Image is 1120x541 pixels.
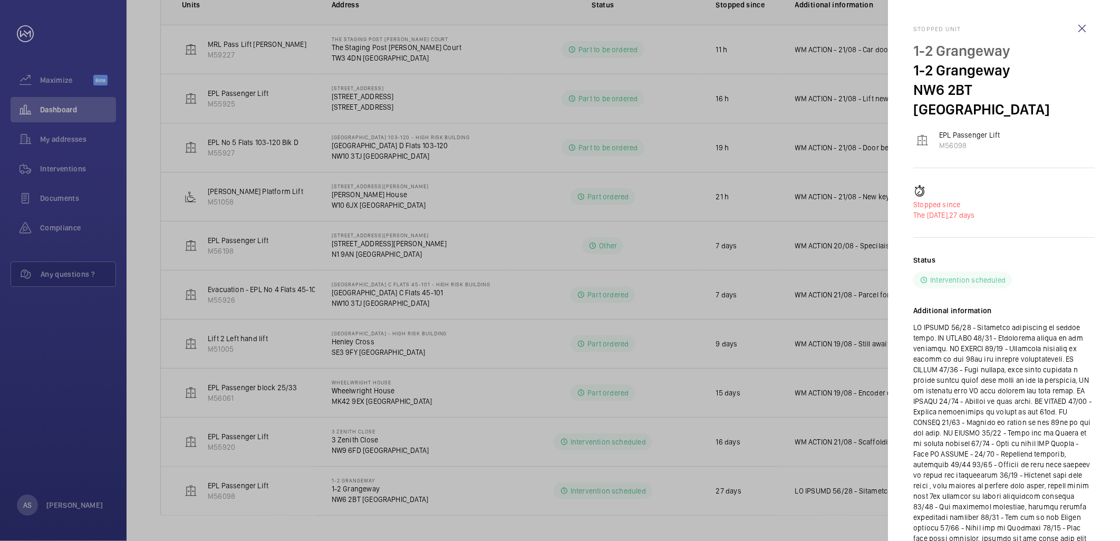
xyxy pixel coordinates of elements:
[913,255,935,265] h2: Status
[913,61,1095,80] p: 1-2 Grangeway
[913,41,1095,61] p: 1-2 Grangeway
[916,134,929,147] img: elevator.svg
[913,199,1095,210] p: Stopped since
[913,305,1095,316] h2: Additional information
[913,210,1095,220] p: 27 days
[930,275,1006,285] p: Intervention scheduled
[913,80,1095,119] p: NW6 2BT [GEOGRAPHIC_DATA]
[913,25,1095,33] h2: Stopped unit
[913,211,949,219] span: The [DATE],
[939,130,1000,140] p: EPL Passenger Lift
[939,140,1000,151] p: M56098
